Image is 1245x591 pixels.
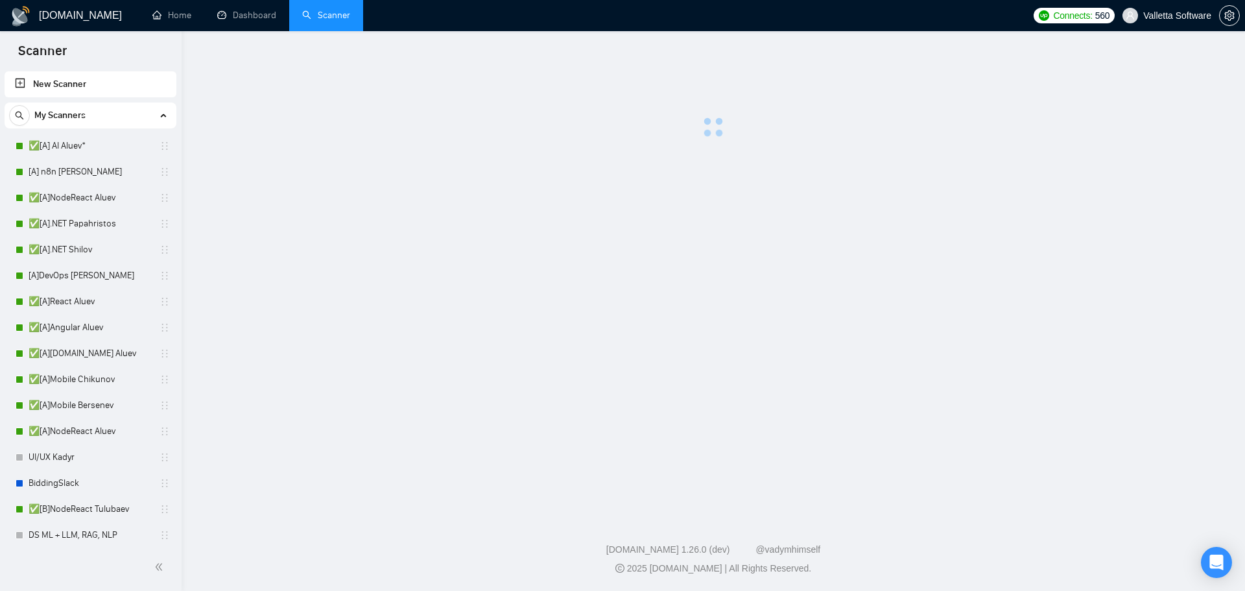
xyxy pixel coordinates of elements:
span: copyright [615,564,624,573]
a: homeHome [152,10,191,21]
a: ✅[A].NET Shilov [29,237,152,263]
a: setting [1219,10,1240,21]
span: holder [160,296,170,307]
a: BiddingSlack [29,470,152,496]
a: ✅[A] AI Aluev* [29,133,152,159]
a: [DOMAIN_NAME] 1.26.0 (dev) [606,544,730,555]
span: holder [160,219,170,229]
a: ✅[A]NodeReact Aluev [29,185,152,211]
span: holder [160,478,170,488]
a: ✅[B]NodeReact Tulubaev [29,496,152,522]
span: holder [160,530,170,540]
a: ✅[A]Mobile Chikunov [29,367,152,392]
a: ✅[A]NodeReact Aluev [29,418,152,444]
a: [A] n8n [PERSON_NAME] [29,159,152,185]
button: setting [1219,5,1240,26]
span: search [10,111,29,120]
span: holder [160,374,170,385]
a: ✅[A]Mobile Bersenev [29,392,152,418]
span: My Scanners [34,103,86,128]
span: holder [160,271,170,281]
li: New Scanner [5,71,176,97]
span: double-left [154,561,167,573]
span: 560 [1095,8,1109,23]
a: ✅[A].NET Papahristos [29,211,152,237]
span: user [1126,11,1135,20]
span: holder [160,141,170,151]
a: UI/UX Kadyr [29,444,152,470]
a: DS ML + LLM, RAG, NLP [29,522,152,548]
a: ✅[A]React Aluev [29,289,152,315]
span: holder [160,426,170,437]
span: holder [160,245,170,255]
a: searchScanner [302,10,350,21]
div: 2025 [DOMAIN_NAME] | All Rights Reserved. [192,562,1235,575]
span: holder [160,348,170,359]
span: holder [160,504,170,514]
span: Scanner [8,42,77,69]
a: [A]DevOps [PERSON_NAME] [29,263,152,289]
a: @vadymhimself [755,544,820,555]
span: holder [160,193,170,203]
a: dashboardDashboard [217,10,276,21]
img: logo [10,6,31,27]
span: setting [1220,10,1239,21]
span: holder [160,322,170,333]
button: search [9,105,30,126]
span: holder [160,167,170,177]
div: Open Intercom Messenger [1201,547,1232,578]
img: upwork-logo.png [1039,10,1049,21]
a: ✅[A][DOMAIN_NAME] Aluev [29,341,152,367]
span: holder [160,400,170,411]
a: New Scanner [15,71,166,97]
a: ✅[A]Angular Aluev [29,315,152,341]
span: holder [160,452,170,463]
span: Connects: [1053,8,1092,23]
